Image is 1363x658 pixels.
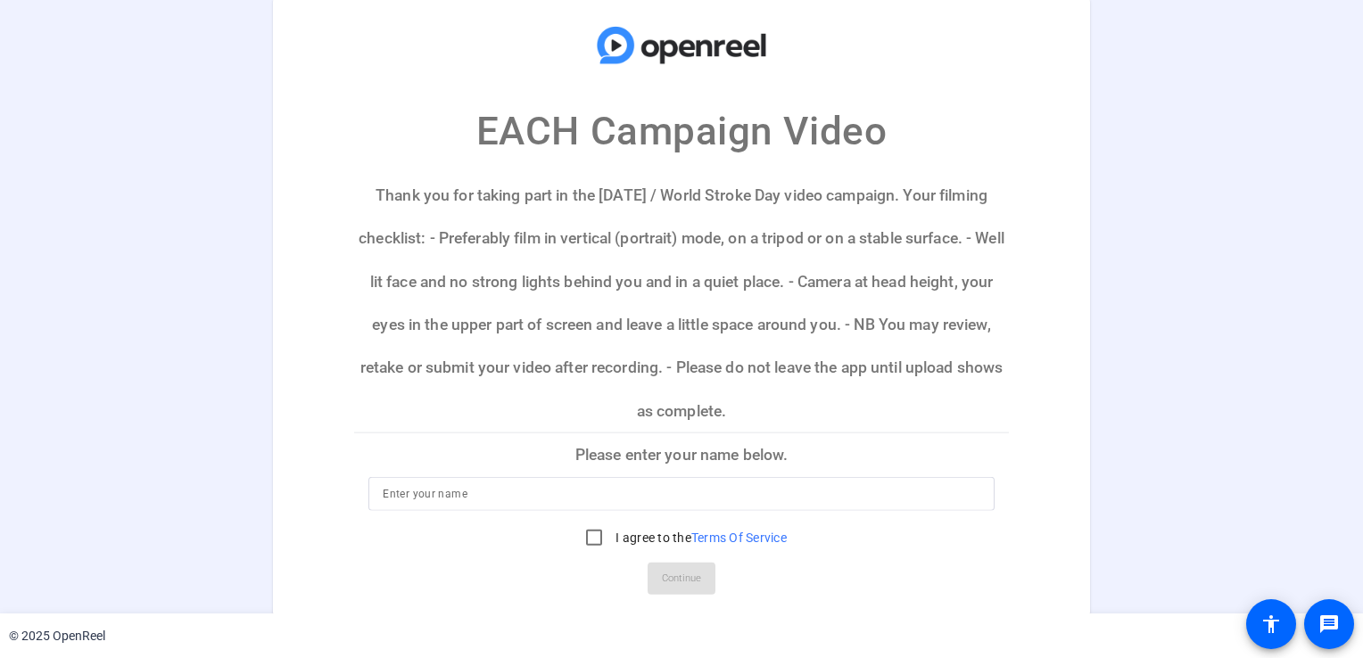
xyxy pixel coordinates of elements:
[383,482,979,504] input: Enter your name
[612,528,787,546] label: I agree to the
[1318,613,1340,635] mat-icon: message
[1260,613,1282,635] mat-icon: accessibility
[476,102,887,160] p: EACH Campaign Video
[9,627,105,646] div: © 2025 OpenReel
[354,433,1008,476] p: Please enter your name below.
[691,530,787,544] a: Terms Of Service
[354,174,1008,432] p: Thank you for taking part in the [DATE] / World Stroke Day video campaign. Your filming checklist...
[592,16,771,75] img: company-logo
